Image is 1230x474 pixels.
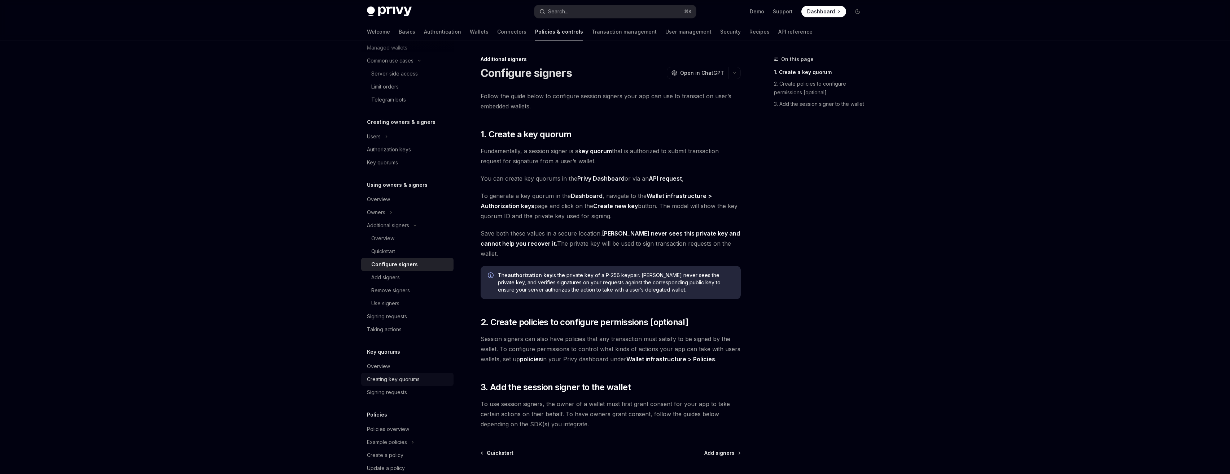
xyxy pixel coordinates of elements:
[367,118,435,126] h5: Creating owners & signers
[361,93,454,106] a: Telegram bots
[367,410,387,419] h5: Policies
[367,208,385,217] div: Owners
[361,130,454,143] button: Toggle Users section
[371,286,410,295] div: Remove signers
[781,55,814,64] span: On this page
[577,175,625,182] a: Privy Dashboard
[807,8,835,15] span: Dashboard
[571,192,603,200] a: Dashboard
[852,6,863,17] button: Toggle dark mode
[626,355,715,363] strong: Wallet infrastructure > Policies
[367,7,412,17] img: dark logo
[481,56,741,63] div: Additional signers
[361,360,454,373] a: Overview
[481,173,741,184] span: You can create key quorums in the or via an ,
[481,91,741,111] span: Follow the guide below to configure session signers your app can use to transact on user’s embedd...
[520,355,542,363] a: policies
[481,129,572,140] span: 1. Create a key quorum
[361,67,454,80] a: Server-side access
[361,323,454,336] a: Taking actions
[481,228,741,259] span: Save both these values in a secure location. The private key will be used to sign transaction req...
[367,348,400,356] h5: Key quorums
[361,297,454,310] a: Use signers
[361,156,454,169] a: Key quorums
[367,451,403,460] div: Create a policy
[361,423,454,436] a: Policies overview
[367,464,405,473] div: Update a policy
[371,247,395,256] div: Quickstart
[667,67,728,79] button: Open in ChatGPT
[367,375,420,384] div: Creating key quorums
[481,399,741,429] span: To use session signers, the owner of a wallet must first grant consent for your app to take certa...
[361,449,454,462] a: Create a policy
[534,5,696,18] button: Open search
[593,202,638,210] strong: Create new key
[481,191,741,221] span: To generate a key quorum in the , navigate to the page and click on the button. The modal will sh...
[749,23,770,40] a: Recipes
[361,206,454,219] button: Toggle Owners section
[774,98,869,110] a: 3. Add the session signer to the wallet
[361,284,454,297] a: Remove signers
[367,181,428,189] h5: Using owners & signers
[367,325,402,334] div: Taking actions
[361,193,454,206] a: Overview
[424,23,461,40] a: Authentication
[508,272,552,278] strong: authorization key
[774,78,869,98] a: 2. Create policies to configure permissions [optional]
[497,23,526,40] a: Connectors
[367,23,390,40] a: Welcome
[481,382,631,393] span: 3. Add the session signer to the wallet
[548,7,568,16] div: Search...
[367,388,407,397] div: Signing requests
[592,23,657,40] a: Transaction management
[535,23,583,40] a: Policies & controls
[361,258,454,271] a: Configure signers
[481,146,741,166] span: Fundamentally, a session signer is a that is authorized to submit transaction request for signatu...
[367,158,398,167] div: Key quorums
[367,221,409,230] div: Additional signers
[371,260,418,269] div: Configure signers
[488,272,495,280] svg: Info
[361,373,454,386] a: Creating key quorums
[361,80,454,93] a: Limit orders
[720,23,741,40] a: Security
[481,230,740,247] strong: [PERSON_NAME] never sees this private key and cannot help you recover it.
[498,272,734,293] span: The is the private key of a P-256 keypair. [PERSON_NAME] never sees the private key, and verifies...
[371,234,394,243] div: Overview
[481,66,572,79] h1: Configure signers
[371,95,406,104] div: Telegram bots
[367,362,390,371] div: Overview
[361,232,454,245] a: Overview
[481,334,741,364] span: Session signers can also have policies that any transaction must satisfy to be signed by the wall...
[371,69,418,78] div: Server-side access
[361,310,454,323] a: Signing requests
[680,69,724,77] span: Open in ChatGPT
[778,23,813,40] a: API reference
[361,436,454,449] button: Toggle Example policies section
[773,8,793,15] a: Support
[367,145,411,154] div: Authorization keys
[367,425,409,434] div: Policies overview
[367,132,381,141] div: Users
[665,23,712,40] a: User management
[801,6,846,17] a: Dashboard
[367,312,407,321] div: Signing requests
[684,9,692,14] span: ⌘ K
[361,219,454,232] button: Toggle Additional signers section
[649,175,682,182] a: API request
[750,8,764,15] a: Demo
[361,143,454,156] a: Authorization keys
[399,23,415,40] a: Basics
[361,54,454,67] button: Toggle Common use cases section
[367,438,407,447] div: Example policies
[470,23,489,40] a: Wallets
[774,66,869,78] a: 1. Create a key quorum
[361,271,454,284] a: Add signers
[371,82,399,91] div: Limit orders
[367,195,390,204] div: Overview
[367,56,413,65] div: Common use cases
[578,147,612,155] a: key quorum
[361,245,454,258] a: Quickstart
[371,299,399,308] div: Use signers
[481,316,688,328] span: 2. Create policies to configure permissions [optional]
